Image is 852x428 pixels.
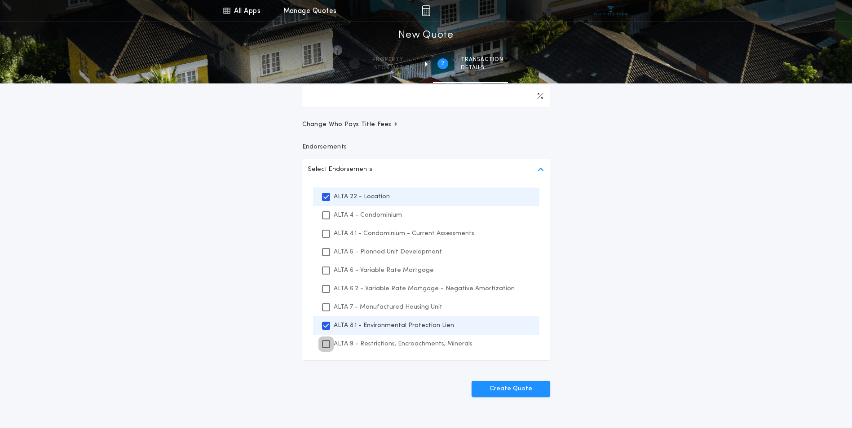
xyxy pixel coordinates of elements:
p: ALTA 6 - Variable Rate Mortgage [334,266,434,275]
button: Change Who Pays Title Fees [302,120,550,129]
span: details [461,64,503,71]
p: ALTA 8.1 - Environmental Protection Lien [334,321,454,330]
p: ALTA 6.2 - Variable Rate Mortgage - Negative Amortization [334,284,515,293]
input: Downpayment Percentage [302,85,550,107]
span: Property [372,56,414,63]
p: Endorsements [302,143,550,152]
span: Transaction [461,56,503,63]
p: ALTA 4.1 - Condominium - Current Assessments [334,229,474,238]
h2: 2 [441,60,444,67]
button: Create Quote [472,381,550,397]
p: ALTA 7 - Manufactured Housing Unit [334,302,442,312]
span: information [372,64,414,71]
button: Select Endorsements [302,159,550,180]
img: vs-icon [594,6,627,15]
img: img [422,5,430,16]
p: ALTA 22 - Location [334,192,390,201]
h1: New Quote [398,28,453,43]
p: ALTA 4 - Condominium [334,210,402,220]
ul: Select Endorsements [302,180,550,360]
span: Change Who Pays Title Fees [302,120,399,129]
p: Select Endorsements [308,164,372,175]
p: ALTA 5 - Planned Unit Development [334,247,442,257]
p: ALTA 9 - Restrictions, Encroachments, Minerals [334,339,472,349]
